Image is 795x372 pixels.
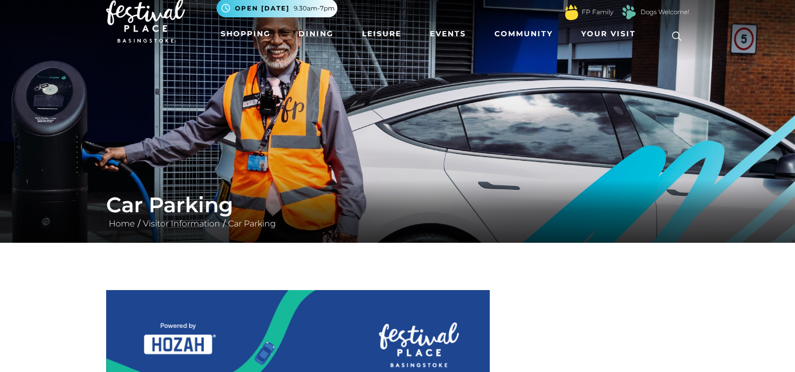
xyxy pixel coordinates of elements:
span: 9.30am-7pm [294,4,335,13]
a: Your Visit [577,24,645,44]
div: / / [98,192,697,230]
a: Car Parking [225,219,278,229]
a: Community [490,24,557,44]
a: Leisure [358,24,406,44]
a: Home [106,219,138,229]
a: Events [426,24,470,44]
a: Visitor Information [140,219,223,229]
a: Shopping [216,24,275,44]
span: Open [DATE] [235,4,290,13]
span: Your Visit [581,28,636,39]
a: FP Family [582,7,613,17]
h1: Car Parking [106,192,689,218]
a: Dogs Welcome! [641,7,689,17]
a: Dining [294,24,338,44]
